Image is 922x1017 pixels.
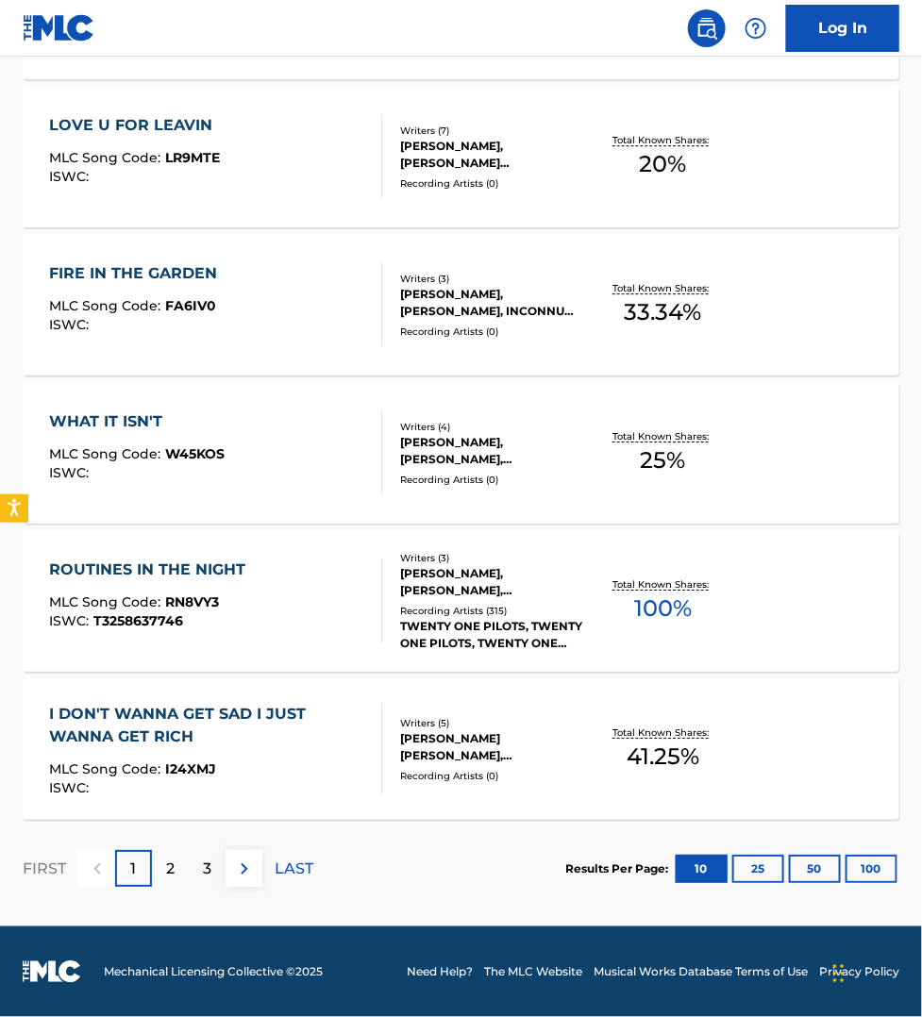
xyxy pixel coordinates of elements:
div: ROUTINES IN THE NIGHT [49,559,255,581]
p: Total Known Shares: [612,133,713,147]
div: Writers ( 3 ) [400,551,591,565]
a: I DON'T WANNA GET SAD I JUST WANNA GET RICHMLC Song Code:I24XMJISWC:Writers (5)[PERSON_NAME] [PER... [23,678,899,820]
p: Total Known Shares: [612,725,713,740]
img: help [745,17,767,40]
p: Total Known Shares: [612,429,713,443]
span: Mechanical Licensing Collective © 2025 [104,963,323,980]
div: [PERSON_NAME], [PERSON_NAME] [PERSON_NAME], [PERSON_NAME], [PERSON_NAME], [PERSON_NAME], [PERSON_... [400,138,591,172]
span: I24XMJ [165,760,216,777]
button: 10 [676,855,728,883]
div: TWENTY ONE PILOTS, TWENTY ONE PILOTS, TWENTY ONE PILOTS, TWENTY ONE PILOTS, TWENTY ONE PILOTS [400,618,591,652]
div: Recording Artists ( 0 ) [400,473,591,487]
span: LR9MTE [165,149,220,166]
a: Need Help? [407,963,473,980]
span: 20 % [640,147,687,181]
a: Log In [786,5,899,52]
button: 50 [789,855,841,883]
div: WHAT IT ISN'T [49,410,225,433]
div: Writers ( 4 ) [400,420,591,434]
span: 33.34 % [625,295,702,329]
span: MLC Song Code : [49,297,165,314]
span: T3258637746 [93,612,183,629]
span: MLC Song Code : [49,149,165,166]
div: FIRE IN THE GARDEN [49,262,226,285]
p: Total Known Shares: [612,577,713,592]
span: 100 % [634,592,692,625]
a: Musical Works Database Terms of Use [594,963,808,980]
img: logo [23,960,81,983]
img: MLC Logo [23,14,95,42]
iframe: Chat Widget [828,926,922,1017]
span: ISWC : [49,779,93,796]
a: Public Search [688,9,726,47]
span: 25 % [641,443,686,477]
p: Results Per Page: [565,860,673,877]
p: 1 [131,858,137,880]
div: [PERSON_NAME], [PERSON_NAME], INCONNU COMPOSITEUR AUTEUR [400,286,591,320]
span: MLC Song Code : [49,760,165,777]
span: ISWC : [49,316,93,333]
div: Recording Artists ( 0 ) [400,176,591,191]
span: ISWC : [49,612,93,629]
img: search [696,17,718,40]
img: right [233,858,256,880]
div: Writers ( 7 ) [400,124,591,138]
span: MLC Song Code : [49,445,165,462]
div: [PERSON_NAME] [PERSON_NAME], [PERSON_NAME] [PERSON_NAME] GURUN, [PERSON_NAME] [400,730,591,764]
span: 41.25 % [627,740,699,774]
div: Recording Artists ( 0 ) [400,769,591,783]
p: 2 [166,858,175,880]
a: WHAT IT ISN'TMLC Song Code:W45KOSISWC:Writers (4)[PERSON_NAME], [PERSON_NAME], [PERSON_NAME], [PE... [23,382,899,524]
div: Recording Artists ( 0 ) [400,325,591,339]
span: W45KOS [165,445,225,462]
p: Total Known Shares: [612,281,713,295]
div: Writers ( 3 ) [400,272,591,286]
a: LOVE U FOR LEAVINMLC Song Code:LR9MTEISWC:Writers (7)[PERSON_NAME], [PERSON_NAME] [PERSON_NAME], ... [23,86,899,227]
a: FIRE IN THE GARDENMLC Song Code:FA6IV0ISWC:Writers (3)[PERSON_NAME], [PERSON_NAME], INCONNU COMPO... [23,234,899,375]
div: [PERSON_NAME], [PERSON_NAME], [PERSON_NAME], [PERSON_NAME] [400,434,591,468]
span: ISWC : [49,464,93,481]
p: 3 [203,858,211,880]
p: LAST [275,858,313,880]
a: Privacy Policy [819,963,899,980]
a: ROUTINES IN THE NIGHTMLC Song Code:RN8VY3ISWC:T3258637746Writers (3)[PERSON_NAME], [PERSON_NAME],... [23,530,899,672]
div: Help [737,9,775,47]
div: Drag [833,945,845,1002]
button: 25 [732,855,784,883]
div: [PERSON_NAME], [PERSON_NAME], [PERSON_NAME] [400,565,591,599]
div: I DON'T WANNA GET SAD I JUST WANNA GET RICH [49,703,366,748]
span: RN8VY3 [165,593,219,610]
span: ISWC : [49,168,93,185]
div: Recording Artists ( 315 ) [400,604,591,618]
span: MLC Song Code : [49,593,165,610]
p: FIRST [23,858,66,880]
button: 100 [846,855,897,883]
div: LOVE U FOR LEAVIN [49,114,222,137]
div: Writers ( 5 ) [400,716,591,730]
span: FA6IV0 [165,297,216,314]
a: The MLC Website [484,963,582,980]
